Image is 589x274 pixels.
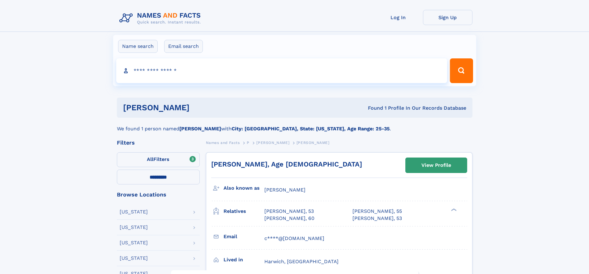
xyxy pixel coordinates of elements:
[450,58,473,83] button: Search Button
[117,152,200,167] label: Filters
[224,231,264,242] h3: Email
[421,158,451,172] div: View Profile
[423,10,472,25] a: Sign Up
[406,158,467,173] a: View Profile
[373,10,423,25] a: Log In
[224,255,264,265] h3: Lived in
[247,139,250,146] a: P
[264,187,305,193] span: [PERSON_NAME]
[117,10,206,27] img: Logo Names and Facts
[352,208,402,215] a: [PERSON_NAME], 55
[247,141,250,145] span: P
[179,126,221,132] b: [PERSON_NAME]
[352,215,402,222] a: [PERSON_NAME], 53
[279,105,466,112] div: Found 1 Profile In Our Records Database
[117,118,472,133] div: We found 1 person named with .
[117,140,200,145] div: Filters
[256,139,289,146] a: [PERSON_NAME]
[264,215,314,222] a: [PERSON_NAME], 60
[211,160,362,168] a: [PERSON_NAME], Age [DEMOGRAPHIC_DATA]
[297,141,330,145] span: [PERSON_NAME]
[118,40,158,53] label: Name search
[224,206,264,217] h3: Relatives
[232,126,390,132] b: City: [GEOGRAPHIC_DATA], State: [US_STATE], Age Range: 25-35
[147,156,153,162] span: All
[264,259,339,264] span: Harwich, [GEOGRAPHIC_DATA]
[123,104,279,112] h1: [PERSON_NAME]
[117,192,200,197] div: Browse Locations
[164,40,203,53] label: Email search
[120,256,148,261] div: [US_STATE]
[264,208,314,215] a: [PERSON_NAME], 53
[450,208,457,212] div: ❯
[120,209,148,214] div: [US_STATE]
[206,139,240,146] a: Names and Facts
[120,225,148,230] div: [US_STATE]
[224,183,264,193] h3: Also known as
[256,141,289,145] span: [PERSON_NAME]
[116,58,447,83] input: search input
[120,240,148,245] div: [US_STATE]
